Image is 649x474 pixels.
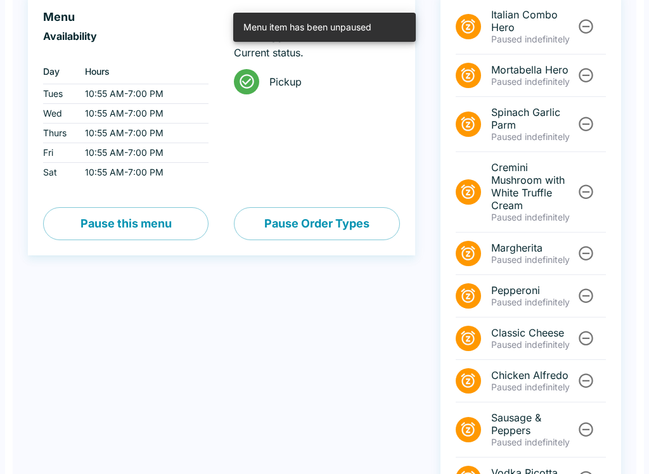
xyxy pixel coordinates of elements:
[491,369,575,381] span: Chicken Alfredo
[43,124,75,143] td: Thurs
[574,369,598,392] button: Unpause
[491,63,575,76] span: Mortabella Hero
[491,34,575,45] p: Paused indefinitely
[491,437,575,448] p: Paused indefinitely
[574,418,598,441] button: Unpause
[43,30,209,42] h6: Availability
[43,207,209,240] button: Pause this menu
[491,106,575,131] span: Spinach Garlic Parm
[75,143,209,163] td: 10:55 AM - 7:00 PM
[574,112,598,136] button: Unpause
[491,8,575,34] span: Italian Combo Hero
[491,76,575,87] p: Paused indefinitely
[75,124,209,143] td: 10:55 AM - 7:00 PM
[75,163,209,183] td: 10:55 AM - 7:00 PM
[491,212,575,223] p: Paused indefinitely
[574,180,598,203] button: Unpause
[75,84,209,104] td: 10:55 AM - 7:00 PM
[491,254,575,266] p: Paused indefinitely
[491,381,575,393] p: Paused indefinitely
[43,84,75,104] td: Tues
[43,104,75,124] td: Wed
[574,63,598,87] button: Unpause
[269,75,389,88] span: Pickup
[43,59,75,84] th: Day
[43,163,75,183] td: Sat
[491,241,575,254] span: Margherita
[43,46,209,59] p: ‏
[574,15,598,38] button: Unpause
[491,326,575,339] span: Classic Cheese
[574,326,598,350] button: Unpause
[43,143,75,163] td: Fri
[243,16,371,38] div: Menu item has been unpaused
[234,46,399,59] p: Current status.
[491,297,575,308] p: Paused indefinitely
[491,339,575,350] p: Paused indefinitely
[491,161,575,212] span: Cremini Mushroom with White Truffle Cream
[574,241,598,265] button: Unpause
[234,207,399,240] button: Pause Order Types
[574,284,598,307] button: Unpause
[491,284,575,297] span: Pepperoni
[75,104,209,124] td: 10:55 AM - 7:00 PM
[491,411,575,437] span: Sausage & Peppers
[491,131,575,143] p: Paused indefinitely
[75,59,209,84] th: Hours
